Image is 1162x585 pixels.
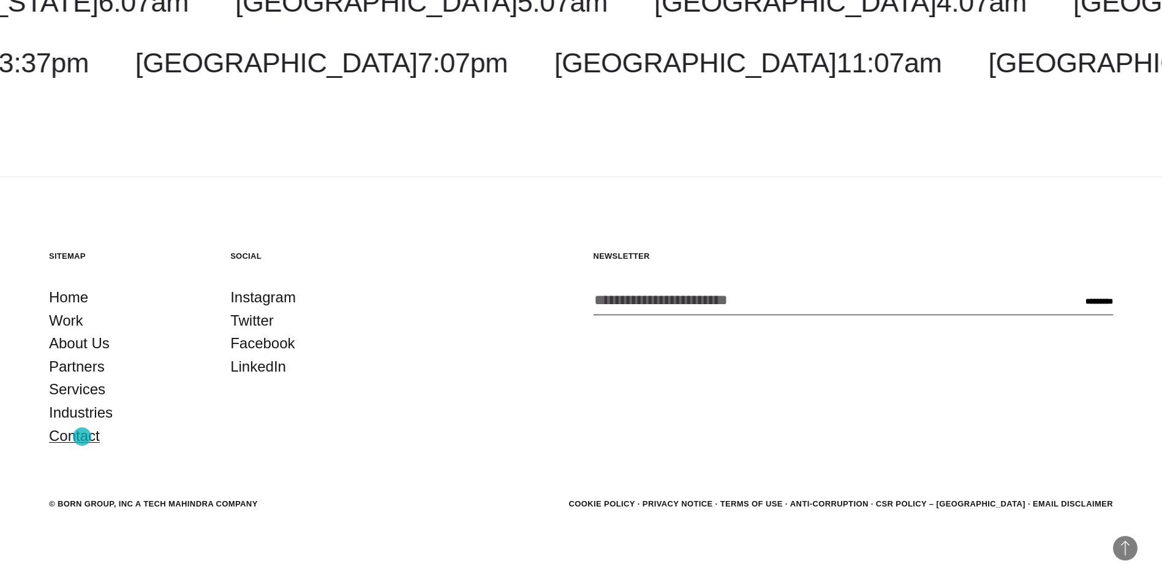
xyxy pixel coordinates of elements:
[49,498,258,510] div: © BORN GROUP, INC A Tech Mahindra Company
[418,47,508,78] span: 7:07pm
[790,499,869,508] a: Anti-Corruption
[49,332,110,355] a: About Us
[230,286,296,309] a: Instagram
[720,499,783,508] a: Terms of Use
[230,309,274,332] a: Twitter
[554,47,942,78] a: [GEOGRAPHIC_DATA]11:07am
[49,309,83,332] a: Work
[49,401,113,424] a: Industries
[568,499,635,508] a: Cookie Policy
[49,424,100,448] a: Contact
[643,499,713,508] a: Privacy Notice
[1113,536,1137,560] button: Back to Top
[49,378,105,401] a: Services
[230,355,286,378] a: LinkedIn
[837,47,942,78] span: 11:07am
[594,251,1114,261] h5: Newsletter
[49,251,206,261] h5: Sitemap
[49,355,105,378] a: Partners
[49,286,88,309] a: Home
[230,251,387,261] h5: Social
[876,499,1025,508] a: CSR POLICY – [GEOGRAPHIC_DATA]
[1033,499,1113,508] a: Email Disclaimer
[135,47,508,78] a: [GEOGRAPHIC_DATA]7:07pm
[230,332,295,355] a: Facebook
